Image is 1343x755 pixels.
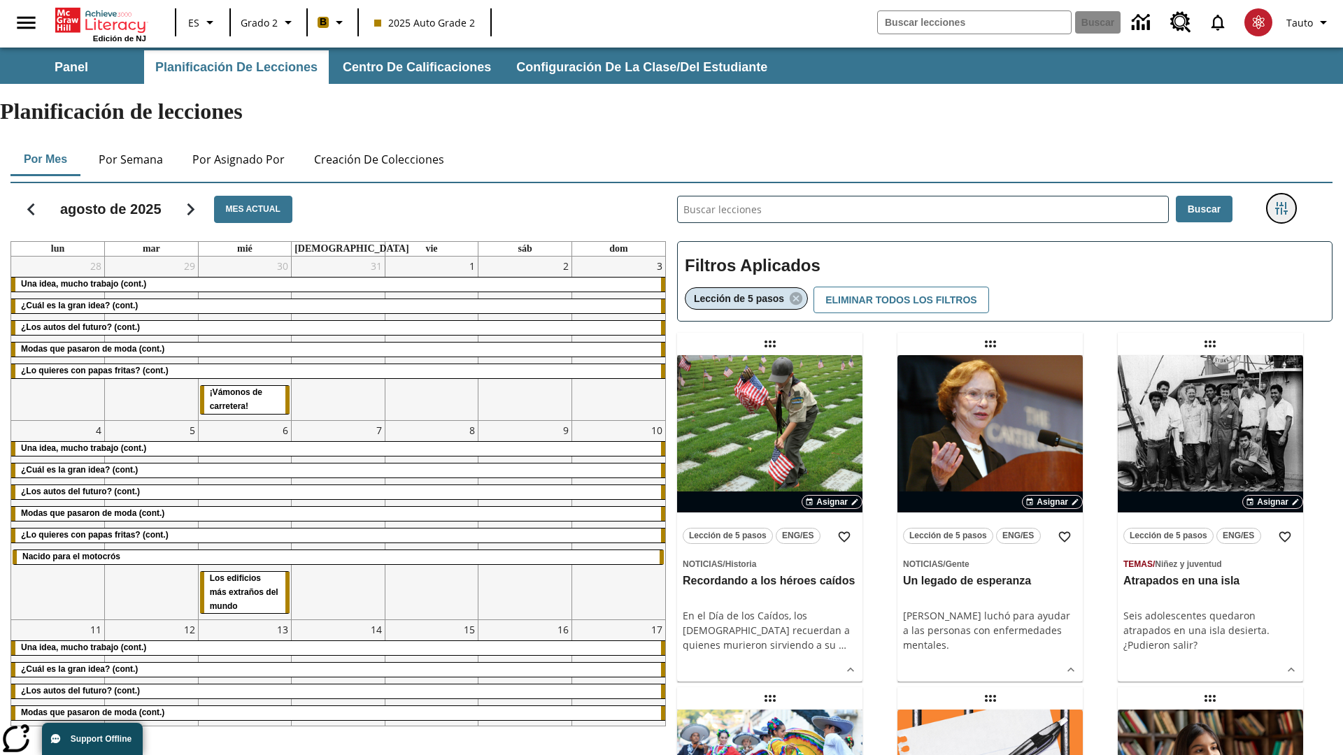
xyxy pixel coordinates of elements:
button: ENG/ES [776,528,820,544]
button: Asignar Elegir fechas [1242,495,1303,509]
a: 16 de agosto de 2025 [555,620,571,639]
button: Añadir a mis Favoritas [1272,524,1298,549]
div: Lección arrastrable: La historia de los sordos [1199,687,1221,710]
h2: agosto de 2025 [60,201,162,217]
span: Asignar [1037,496,1068,508]
a: 14 de agosto de 2025 [368,620,385,639]
span: ES [188,15,199,30]
div: Seis adolescentes quedaron atrapados en una isla desierta. ¿Pudieron salir? [1123,608,1298,652]
span: / [943,559,945,569]
span: Lección de 5 pasos [694,293,784,304]
td: 31 de julio de 2025 [292,257,385,420]
div: Lección arrastrable: Un legado de esperanza [979,333,1002,355]
img: avatar image [1244,8,1272,36]
h3: Recordando a los héroes caídos [683,574,857,589]
span: Niñez y juventud [1155,559,1221,569]
a: lunes [48,242,67,256]
h3: Atrapados en una isla [1123,574,1298,589]
span: Support Offline [71,734,132,744]
a: Notificaciones [1200,4,1236,41]
span: Modas que pasaron de moda (cont.) [21,508,164,518]
span: Lección de 5 pasos [1130,528,1207,543]
td: 5 de agosto de 2025 [105,420,199,620]
a: 6 de agosto de 2025 [280,421,291,440]
span: ENG/ES [782,528,813,543]
span: Asignar [1257,496,1288,508]
span: Noticias [903,559,943,569]
a: domingo [606,242,630,256]
div: lesson details [897,355,1083,682]
button: Ver más [1281,659,1302,680]
input: Buscar lecciones [678,196,1168,222]
span: Historia [725,559,757,569]
div: Filtros Aplicados [677,241,1333,322]
span: Lección de 5 pasos [909,528,987,543]
button: Por mes [10,143,80,176]
span: Tema: Noticias/Gente [903,556,1077,571]
a: martes [140,242,163,256]
button: ENG/ES [1216,528,1261,544]
div: Modas que pasaron de moda (cont.) [11,507,665,521]
div: Nacido para el motocrós [13,550,664,564]
div: Lección arrastrable: Atrapados en una isla [1199,333,1221,355]
a: viernes [422,242,440,256]
a: 4 de agosto de 2025 [93,421,104,440]
a: 17 de agosto de 2025 [648,620,665,639]
span: Una idea, mucho trabajo (cont.) [21,279,146,289]
a: jueves [292,242,412,256]
button: Mes actual [214,196,292,223]
button: Lección de 5 pasos [683,528,773,544]
a: Centro de información [1123,3,1162,42]
span: Modas que pasaron de moda (cont.) [21,344,164,354]
td: 1 de agosto de 2025 [385,257,478,420]
div: ¿Cuál es la gran idea? (cont.) [11,663,665,677]
div: Una idea, mucho trabajo (cont.) [11,442,665,456]
button: Por asignado por [181,143,296,176]
div: ¿Los autos del futuro? (cont.) [11,485,665,499]
a: 5 de agosto de 2025 [187,421,198,440]
div: ¿Lo quieres con papas fritas? (cont.) [11,528,665,542]
h2: Filtros Aplicados [685,249,1325,283]
td: 30 de julio de 2025 [198,257,292,420]
div: ¿Lo quieres con papas fritas? (cont.) [11,364,665,378]
button: Por semana [87,143,174,176]
td: 29 de julio de 2025 [105,257,199,420]
div: Lección arrastrable: ¡Que viva el Cinco de Mayo! [759,687,781,710]
button: Asignar Elegir fechas [802,495,862,509]
a: 10 de agosto de 2025 [648,421,665,440]
span: ¡Vámonos de carretera! [210,387,262,411]
button: Support Offline [42,723,143,755]
td: 3 de agosto de 2025 [571,257,665,420]
a: Centro de recursos, Se abrirá en una pestaña nueva. [1162,3,1200,41]
span: Los edificios más extraños del mundo [210,573,278,611]
button: Escoja un nuevo avatar [1236,4,1281,41]
span: ¿Cuál es la gran idea? (cont.) [21,664,138,674]
div: Portada [55,5,146,43]
button: Abrir el menú lateral [6,2,47,43]
a: 2 de agosto de 2025 [560,257,571,275]
button: Planificación de lecciones [144,50,329,84]
span: 2025 Auto Grade 2 [374,15,475,30]
div: Lección arrastrable: Recordando a los héroes caídos [759,333,781,355]
span: Una idea, mucho trabajo (cont.) [21,642,146,652]
div: Los edificios más extraños del mundo [200,572,290,614]
span: ¿Lo quieres con papas fritas? (cont.) [21,530,169,540]
div: Una idea, mucho trabajo (cont.) [11,641,665,655]
a: 9 de agosto de 2025 [560,421,571,440]
span: ¿Lo quieres con papas fritas? (cont.) [21,366,169,375]
div: lesson details [677,355,862,682]
td: 2 de agosto de 2025 [478,257,572,420]
span: Grado 2 [241,15,278,30]
span: … [839,638,846,652]
span: Asignar [816,496,848,508]
span: ENG/ES [1002,528,1034,543]
td: 4 de agosto de 2025 [11,420,105,620]
td: 9 de agosto de 2025 [478,420,572,620]
div: Modas que pasaron de moda (cont.) [11,706,665,720]
a: 3 de agosto de 2025 [654,257,665,275]
span: Modas que pasaron de moda (cont.) [21,707,164,717]
div: ¡Vámonos de carretera! [200,386,290,414]
td: 7 de agosto de 2025 [292,420,385,620]
span: ¿Los autos del futuro? (cont.) [21,686,140,696]
button: Configuración de la clase/del estudiante [505,50,779,84]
